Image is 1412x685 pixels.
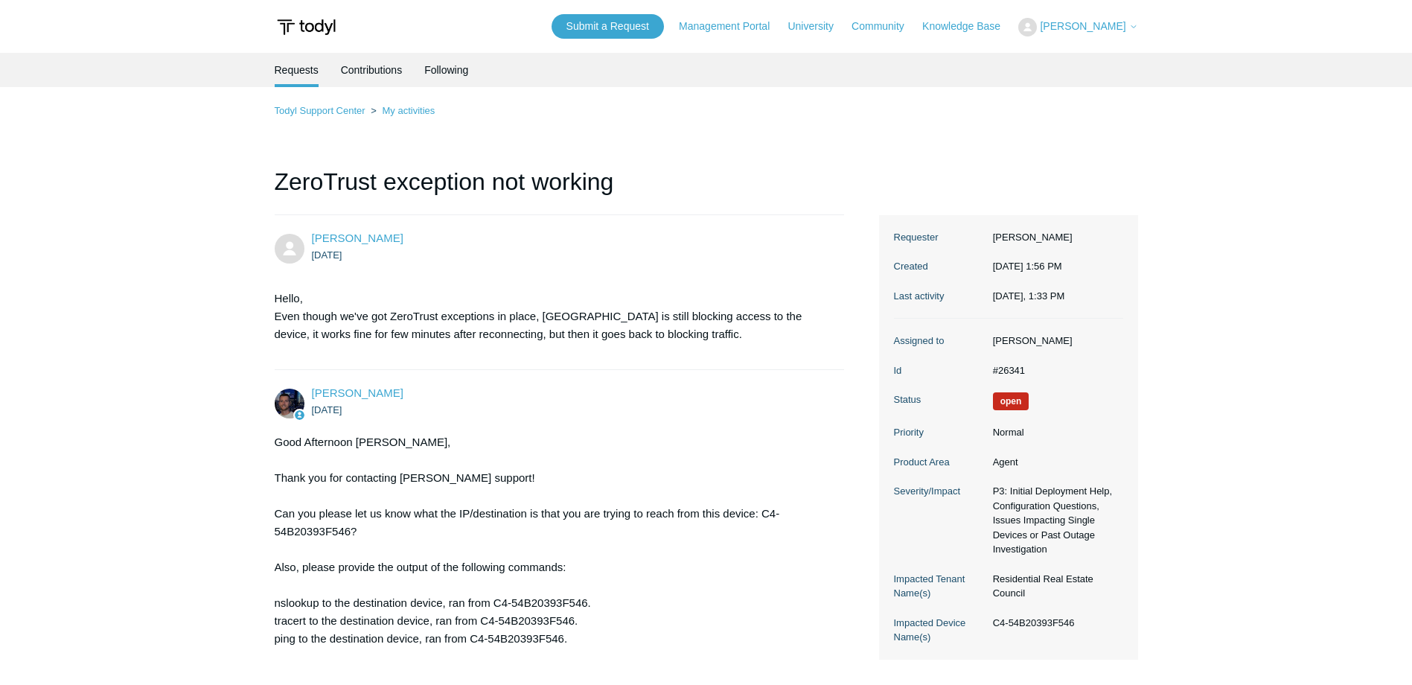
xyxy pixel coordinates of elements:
[894,455,985,470] dt: Product Area
[894,334,985,348] dt: Assigned to
[382,105,435,116] a: My activities
[312,386,403,399] span: Connor Davis
[312,249,342,261] time: 07/17/2025, 13:56
[985,616,1123,631] dd: C4-54B20393F546
[894,363,985,378] dt: Id
[852,19,919,34] a: Community
[341,53,403,87] a: Contributions
[275,105,368,116] li: Todyl Support Center
[894,425,985,440] dt: Priority
[552,14,664,39] a: Submit a Request
[894,230,985,245] dt: Requester
[275,290,830,343] p: Hello, Even though we've got ZeroTrust exceptions in place, [GEOGRAPHIC_DATA] is still blocking a...
[985,455,1123,470] dd: Agent
[985,484,1123,557] dd: P3: Initial Deployment Help, Configuration Questions, Issues Impacting Single Devices or Past Out...
[985,425,1123,440] dd: Normal
[275,164,845,215] h1: ZeroTrust exception not working
[922,19,1015,34] a: Knowledge Base
[679,19,785,34] a: Management Portal
[894,392,985,407] dt: Status
[894,289,985,304] dt: Last activity
[1018,18,1137,36] button: [PERSON_NAME]
[985,363,1123,378] dd: #26341
[894,484,985,499] dt: Severity/Impact
[312,232,403,244] a: [PERSON_NAME]
[985,334,1123,348] dd: [PERSON_NAME]
[275,13,338,41] img: Todyl Support Center Help Center home page
[993,261,1062,272] time: 07/17/2025, 13:56
[1040,20,1125,32] span: [PERSON_NAME]
[424,53,468,87] a: Following
[985,572,1123,601] dd: Residential Real Estate Council
[312,232,403,244] span: Greg Sasiadek
[985,230,1123,245] dd: [PERSON_NAME]
[894,616,985,645] dt: Impacted Device Name(s)
[993,392,1029,410] span: We are working on a response for you
[312,404,342,415] time: 07/17/2025, 14:27
[993,290,1065,302] time: 08/12/2025, 13:33
[368,105,435,116] li: My activities
[894,259,985,274] dt: Created
[275,53,319,87] li: Requests
[788,19,848,34] a: University
[312,386,403,399] a: [PERSON_NAME]
[275,105,365,116] a: Todyl Support Center
[894,572,985,601] dt: Impacted Tenant Name(s)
